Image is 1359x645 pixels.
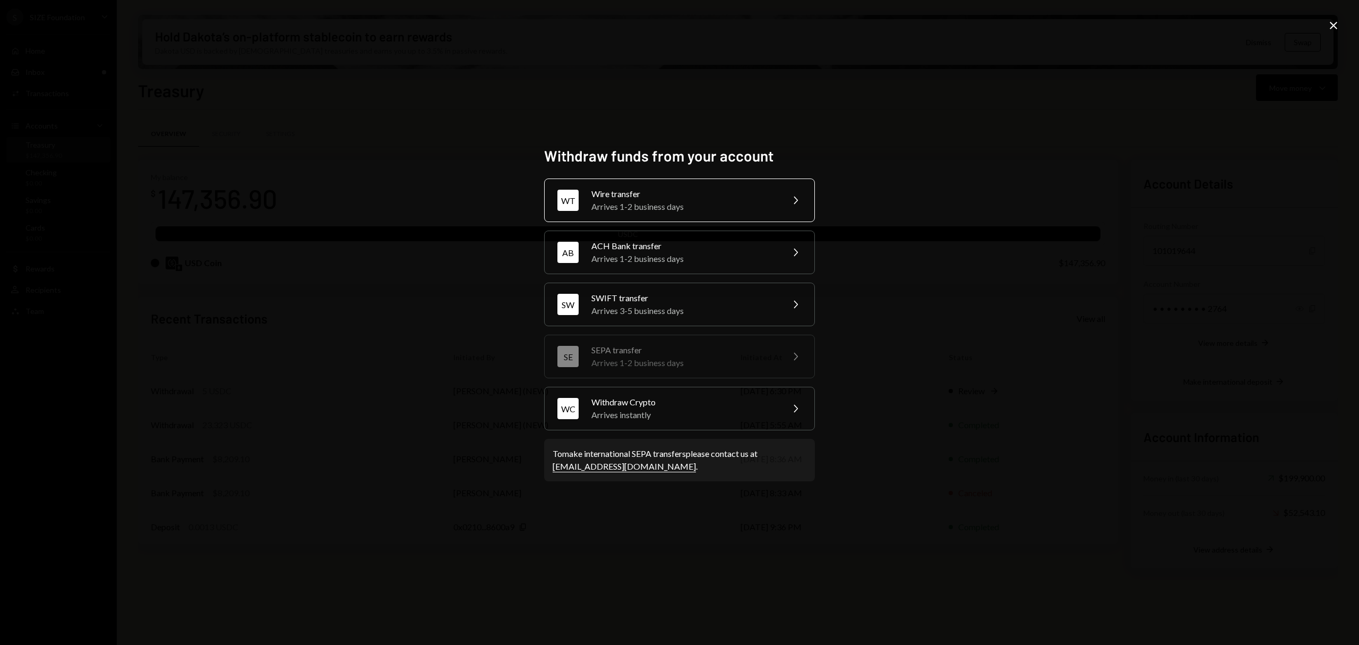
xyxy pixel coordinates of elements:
div: SEPA transfer [591,344,776,357]
button: SESEPA transferArrives 1-2 business days [544,335,815,378]
div: Arrives 1-2 business days [591,200,776,213]
div: SW [557,294,579,315]
button: WCWithdraw CryptoArrives instantly [544,387,815,430]
div: To make international SEPA transfers please contact us at . [553,447,806,473]
div: SE [557,346,579,367]
button: WTWire transferArrives 1-2 business days [544,179,815,222]
button: SWSWIFT transferArrives 3-5 business days [544,283,815,326]
div: AB [557,242,579,263]
div: WC [557,398,579,419]
div: WT [557,190,579,211]
div: Arrives 1-2 business days [591,252,776,265]
div: Arrives instantly [591,409,776,421]
div: Withdraw Crypto [591,396,776,409]
div: Arrives 1-2 business days [591,357,776,369]
button: ABACH Bank transferArrives 1-2 business days [544,231,815,274]
a: [EMAIL_ADDRESS][DOMAIN_NAME] [553,461,696,472]
div: Wire transfer [591,188,776,200]
div: SWIFT transfer [591,292,776,304]
div: ACH Bank transfer [591,240,776,252]
h2: Withdraw funds from your account [544,146,815,166]
div: Arrives 3-5 business days [591,304,776,317]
